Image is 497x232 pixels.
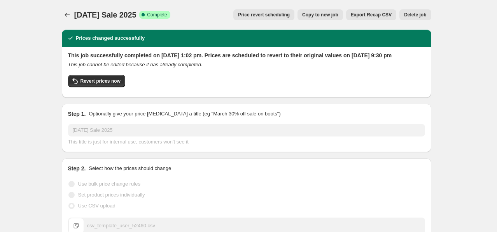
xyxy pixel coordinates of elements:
[68,124,425,136] input: 30% off holiday sale
[80,78,121,84] span: Revert prices now
[89,110,280,118] p: Optionally give your price [MEDICAL_DATA] a title (eg "March 30% off sale on boots")
[78,181,140,187] span: Use bulk price change rules
[68,110,86,118] h2: Step 1.
[89,165,171,172] p: Select how the prices should change
[238,12,290,18] span: Price revert scheduling
[78,192,145,198] span: Set product prices individually
[404,12,426,18] span: Delete job
[87,222,156,230] div: csv_template_user_52460.csv
[68,165,86,172] h2: Step 2.
[302,12,338,18] span: Copy to new job
[68,75,125,87] button: Revert prices now
[297,9,343,20] button: Copy to new job
[68,51,425,59] h2: This job successfully completed on [DATE] 1:02 pm. Prices are scheduled to revert to their origin...
[346,9,396,20] button: Export Recap CSV
[399,9,431,20] button: Delete job
[68,62,203,67] i: This job cannot be edited because it has already completed.
[233,9,294,20] button: Price revert scheduling
[78,203,115,209] span: Use CSV upload
[68,139,189,145] span: This title is just for internal use, customers won't see it
[76,34,145,42] h2: Prices changed successfully
[62,9,73,20] button: Price change jobs
[147,12,167,18] span: Complete
[351,12,392,18] span: Export Recap CSV
[74,11,136,19] span: [DATE] Sale 2025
